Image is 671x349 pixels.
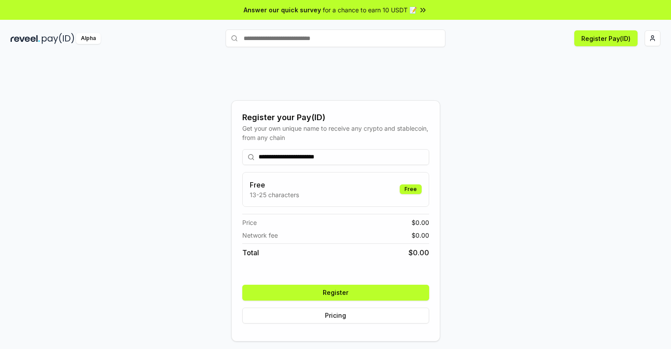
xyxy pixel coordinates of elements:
[400,184,422,194] div: Free
[412,218,429,227] span: $ 0.00
[11,33,40,44] img: reveel_dark
[242,111,429,124] div: Register your Pay(ID)
[408,247,429,258] span: $ 0.00
[574,30,638,46] button: Register Pay(ID)
[242,247,259,258] span: Total
[412,231,429,240] span: $ 0.00
[76,33,101,44] div: Alpha
[244,5,321,15] span: Answer our quick survey
[242,218,257,227] span: Price
[242,285,429,301] button: Register
[242,124,429,142] div: Get your own unique name to receive any crypto and stablecoin, from any chain
[42,33,74,44] img: pay_id
[242,308,429,323] button: Pricing
[323,5,417,15] span: for a chance to earn 10 USDT 📝
[250,190,299,199] p: 13-25 characters
[242,231,278,240] span: Network fee
[250,180,299,190] h3: Free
